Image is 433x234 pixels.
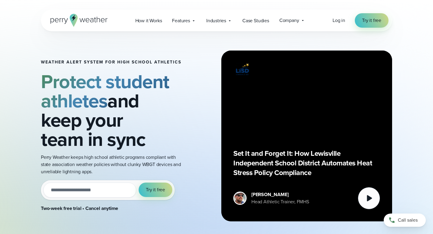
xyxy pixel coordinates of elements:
a: Case Studies [237,14,274,27]
h2: and keep your team in sync [41,72,182,149]
p: Perry Weather keeps high school athletic programs compliant with state association weather polici... [41,154,182,175]
div: [PERSON_NAME] [251,191,309,198]
strong: Protect student athletes [41,67,169,115]
span: Try it free [146,186,165,193]
a: How it Works [130,14,167,27]
h1: Weather Alert System for High School Athletics [41,60,182,65]
span: How it Works [135,17,162,24]
a: Call sales [384,214,426,227]
span: Try it free [362,17,381,24]
span: Call sales [398,217,418,224]
strong: Two-week free trial • Cancel anytime [41,205,118,212]
span: Features [172,17,190,24]
img: cody-henschke-headshot [234,192,246,204]
div: Head Athletic Trainer, FMHS [251,198,309,205]
a: Log in [333,17,345,24]
span: Industries [206,17,226,24]
img: Lewisville ISD logo [233,63,251,76]
span: Case Studies [242,17,269,24]
span: Company [279,17,299,24]
a: Try it free [355,13,388,28]
p: Set It and Forget It: How Lewisville Independent School District Automates Heat Stress Policy Com... [233,149,380,177]
button: Try it free [139,183,172,197]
